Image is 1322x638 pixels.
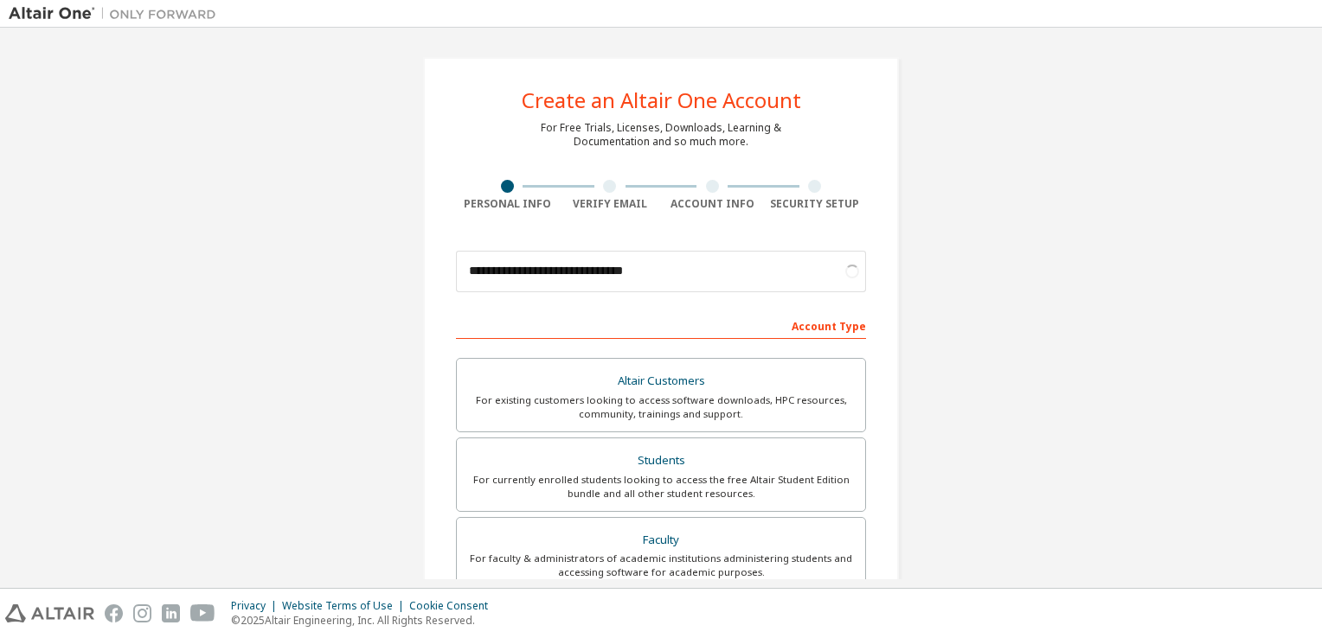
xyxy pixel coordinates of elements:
[467,393,855,421] div: For existing customers looking to access software downloads, HPC resources, community, trainings ...
[9,5,225,22] img: Altair One
[282,599,409,613] div: Website Terms of Use
[231,599,282,613] div: Privacy
[467,449,855,473] div: Students
[467,473,855,501] div: For currently enrolled students looking to access the free Altair Student Edition bundle and all ...
[661,197,764,211] div: Account Info
[5,604,94,622] img: altair_logo.svg
[522,90,801,111] div: Create an Altair One Account
[133,604,151,622] img: instagram.svg
[162,604,180,622] img: linkedin.svg
[467,369,855,393] div: Altair Customers
[409,599,498,613] div: Cookie Consent
[105,604,123,622] img: facebook.svg
[190,604,215,622] img: youtube.svg
[231,613,498,628] p: © 2025 Altair Engineering, Inc. All Rights Reserved.
[467,528,855,552] div: Faculty
[764,197,867,211] div: Security Setup
[467,552,855,579] div: For faculty & administrators of academic institutions administering students and accessing softwa...
[456,311,866,339] div: Account Type
[559,197,662,211] div: Verify Email
[541,121,781,149] div: For Free Trials, Licenses, Downloads, Learning & Documentation and so much more.
[456,197,559,211] div: Personal Info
